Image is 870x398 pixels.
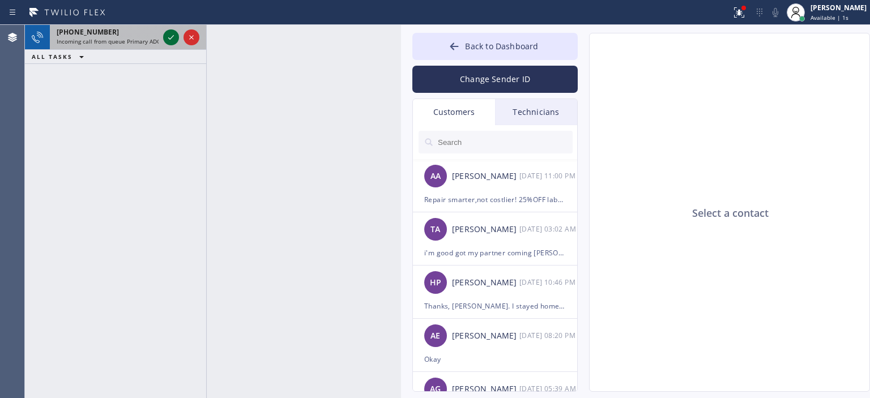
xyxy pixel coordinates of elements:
span: Back to Dashboard [465,41,538,52]
button: ALL TASKS [25,50,95,63]
div: 05/13/2024 8:46 AM [519,276,578,289]
div: Repair smarter,not costlier! 25%OFF labor (Regular Brands Only).[DATE] week ahead-book now: [DOMA... [424,193,566,206]
span: Available | 1s [811,14,848,22]
button: Mute [767,5,783,20]
div: [PERSON_NAME] [452,329,519,343]
span: Incoming call from queue Primary ADC [57,37,160,45]
div: 11/21/2023 7:20 AM [519,329,578,342]
div: [PERSON_NAME] [452,383,519,396]
div: Customers [413,99,495,125]
span: TA [430,223,440,236]
button: Back to Dashboard [412,33,578,60]
span: [PHONE_NUMBER] [57,27,119,37]
div: [PERSON_NAME] [811,3,867,12]
div: [PERSON_NAME] [452,170,519,183]
button: Accept [163,29,179,45]
div: 10/06/2025 9:00 AM [519,169,578,182]
button: Reject [184,29,199,45]
span: AA [430,170,441,183]
span: AG [430,383,441,396]
div: Thanks, [PERSON_NAME]. I stayed home from work to be here and this is the second time you've canc... [424,299,566,313]
div: Okay [424,353,566,366]
div: [PERSON_NAME] [452,276,519,289]
span: HP [430,276,441,289]
div: 08/04/2023 7:39 AM [519,382,578,395]
span: AE [430,329,440,343]
input: Search [437,131,573,153]
div: 12/04/2024 8:02 AM [519,222,578,236]
div: Technicians [495,99,577,125]
div: [PERSON_NAME] [452,223,519,236]
div: i'm good got my partner coming [PERSON_NAME] thanks 🙏🏽 [424,246,566,259]
button: Change Sender ID [412,66,578,93]
span: ALL TASKS [32,53,72,61]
